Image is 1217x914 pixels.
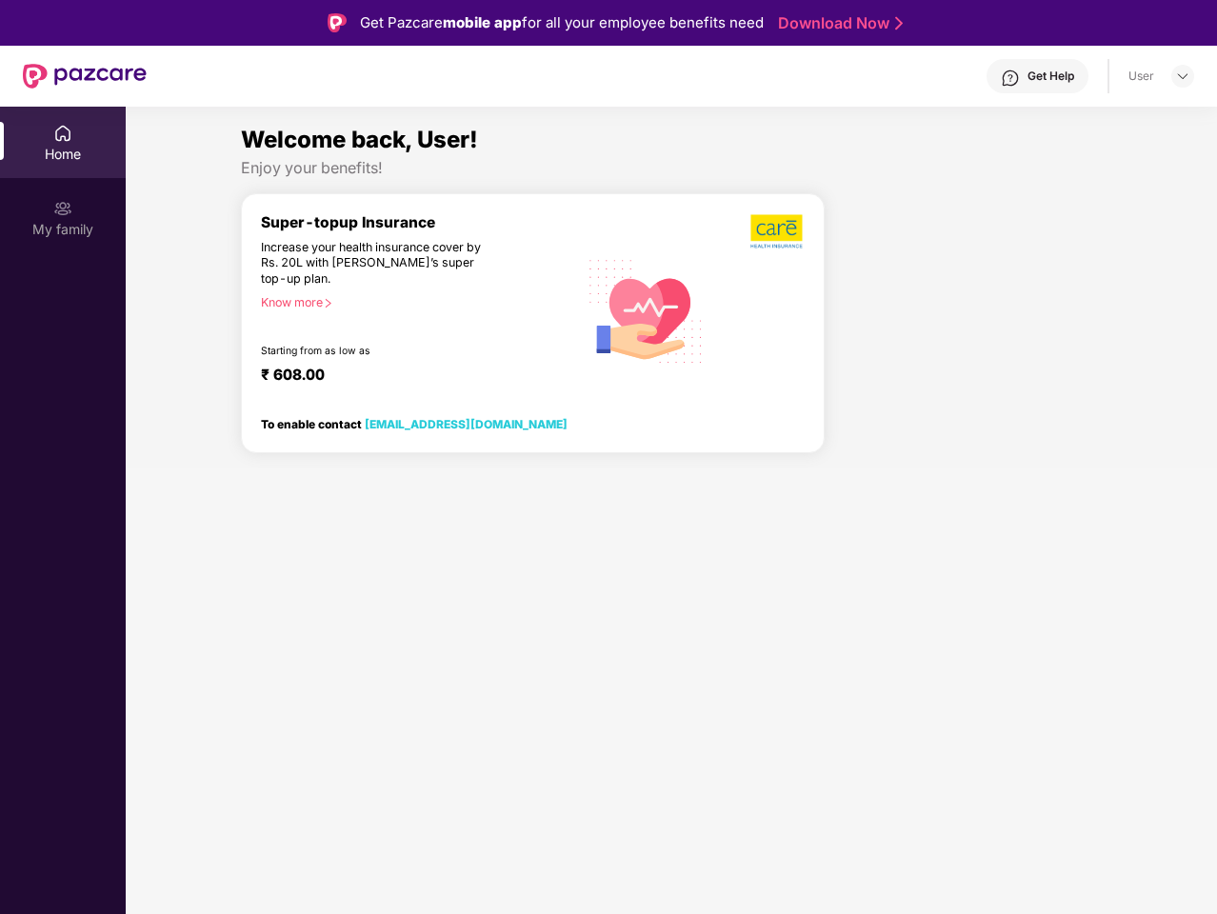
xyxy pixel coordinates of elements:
[443,13,522,31] strong: mobile app
[1128,69,1154,84] div: User
[360,11,764,34] div: Get Pazcare for all your employee benefits need
[895,13,903,33] img: Stroke
[261,213,578,231] div: Super-topup Insurance
[53,199,72,218] img: svg+xml;base64,PHN2ZyB3aWR0aD0iMjAiIGhlaWdodD0iMjAiIHZpZXdCb3g9IjAgMCAyMCAyMCIgZmlsbD0ibm9uZSIgeG...
[261,366,559,388] div: ₹ 608.00
[241,158,1102,178] div: Enjoy your benefits!
[323,298,333,308] span: right
[578,241,714,379] img: svg+xml;base64,PHN2ZyB4bWxucz0iaHR0cDovL3d3dy53My5vcmcvMjAwMC9zdmciIHhtbG5zOnhsaW5rPSJodHRwOi8vd3...
[53,124,72,143] img: svg+xml;base64,PHN2ZyBpZD0iSG9tZSIgeG1sbnM9Imh0dHA6Ly93d3cudzMub3JnLzIwMDAvc3ZnIiB3aWR0aD0iMjAiIG...
[261,295,567,308] div: Know more
[328,13,347,32] img: Logo
[365,417,568,431] a: [EMAIL_ADDRESS][DOMAIN_NAME]
[23,64,147,89] img: New Pazcare Logo
[261,417,568,430] div: To enable contact
[750,213,805,249] img: b5dec4f62d2307b9de63beb79f102df3.png
[1027,69,1074,84] div: Get Help
[778,13,897,33] a: Download Now
[261,240,496,288] div: Increase your health insurance cover by Rs. 20L with [PERSON_NAME]’s super top-up plan.
[241,126,478,153] span: Welcome back, User!
[261,345,497,358] div: Starting from as low as
[1001,69,1020,88] img: svg+xml;base64,PHN2ZyBpZD0iSGVscC0zMngzMiIgeG1sbnM9Imh0dHA6Ly93d3cudzMub3JnLzIwMDAvc3ZnIiB3aWR0aD...
[1175,69,1190,84] img: svg+xml;base64,PHN2ZyBpZD0iRHJvcGRvd24tMzJ4MzIiIHhtbG5zPSJodHRwOi8vd3d3LnczLm9yZy8yMDAwL3N2ZyIgd2...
